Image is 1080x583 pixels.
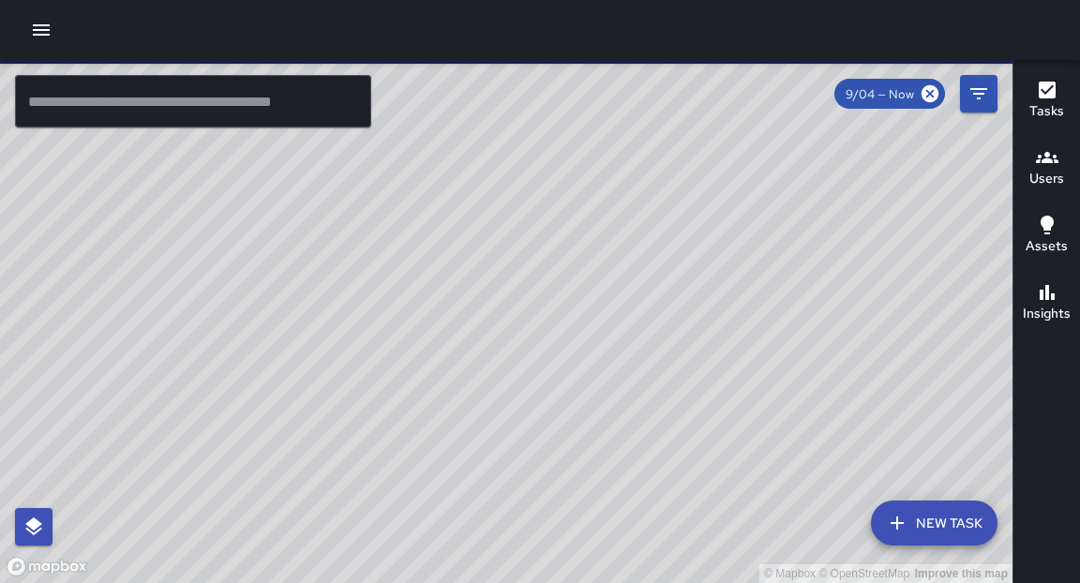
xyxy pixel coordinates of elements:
[1013,67,1080,135] button: Tasks
[1023,304,1071,324] h6: Insights
[871,501,997,546] button: New Task
[1013,270,1080,337] button: Insights
[1029,101,1064,122] h6: Tasks
[960,75,997,112] button: Filters
[1026,236,1068,257] h6: Assets
[834,79,945,109] div: 9/04 — Now
[834,86,925,102] span: 9/04 — Now
[1013,202,1080,270] button: Assets
[1013,135,1080,202] button: Users
[1029,169,1064,189] h6: Users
